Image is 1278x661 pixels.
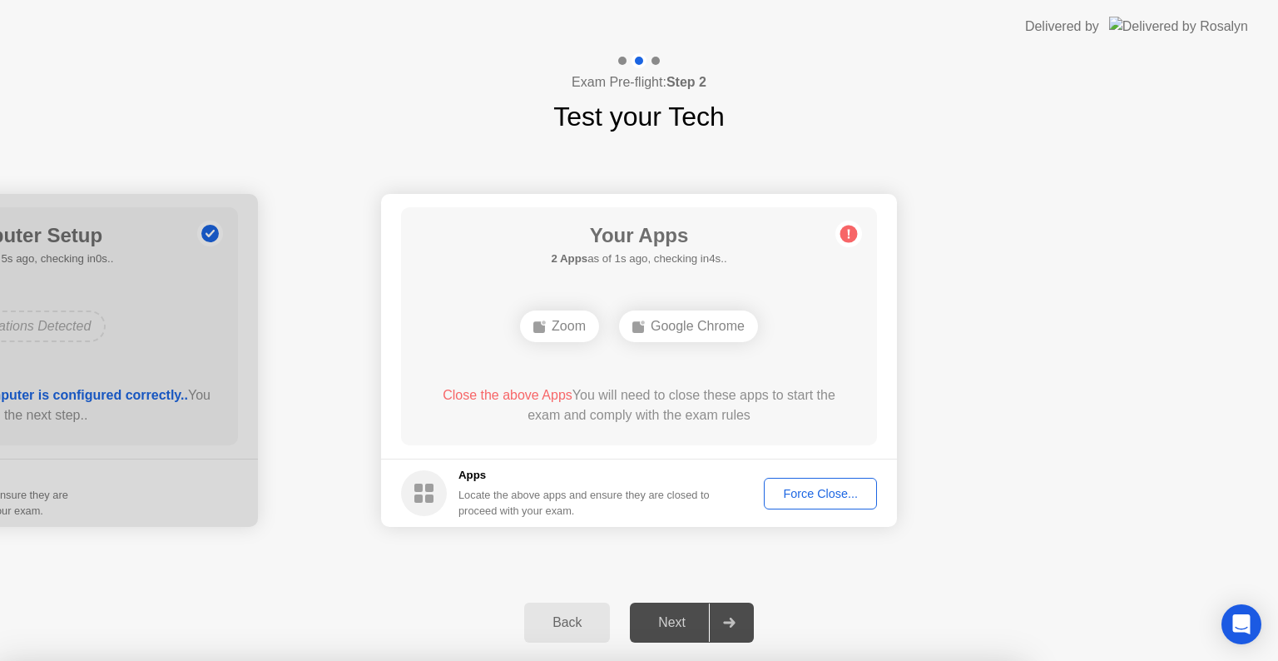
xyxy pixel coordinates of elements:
[1109,17,1248,36] img: Delivered by Rosalyn
[529,615,605,630] div: Back
[635,615,709,630] div: Next
[1025,17,1099,37] div: Delivered by
[458,467,711,484] h5: Apps
[666,75,706,89] b: Step 2
[1221,604,1261,644] div: Open Intercom Messenger
[551,252,587,265] b: 2 Apps
[443,388,572,402] span: Close the above Apps
[425,385,854,425] div: You will need to close these apps to start the exam and comply with the exam rules
[619,311,758,342] div: Google Chrome
[770,487,871,500] div: Force Close...
[458,487,711,519] div: Locate the above apps and ensure they are closed to proceed with your exam.
[551,221,726,251] h1: Your Apps
[553,97,725,137] h1: Test your Tech
[551,251,726,267] h5: as of 1s ago, checking in4s..
[520,311,599,342] div: Zoom
[572,72,706,92] h4: Exam Pre-flight:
